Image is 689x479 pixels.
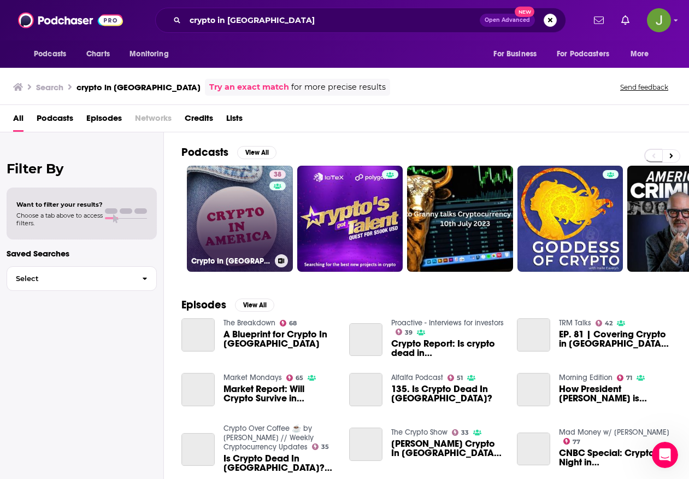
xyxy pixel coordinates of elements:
a: Crypto Report: Is crypto dead in America? [349,323,382,357]
a: Jose Rodriguez Crypto In Latin America And Blockchain Land [391,439,504,458]
span: How President [PERSON_NAME] is sparking a crypto revolution in [GEOGRAPHIC_DATA] [559,384,672,403]
span: New [515,7,534,17]
a: Credits [185,109,213,132]
a: Show notifications dropdown [617,11,634,30]
span: Logged in as jon47193 [647,8,671,32]
button: Show profile menu [647,8,671,32]
span: A Blueprint for Crypto In [GEOGRAPHIC_DATA] [223,330,336,348]
span: 39 [405,330,413,335]
a: 33 [452,429,469,436]
a: 65 [286,375,304,381]
span: 77 [573,440,580,445]
span: CNBC Special: Crypto Night in [GEOGRAPHIC_DATA] – [DATE] [559,448,672,467]
a: Alfalfa Podcast [391,373,443,382]
h3: Crypto In [GEOGRAPHIC_DATA] [191,256,270,266]
a: How President Trump is sparking a crypto revolution in America [517,373,550,406]
button: open menu [26,44,80,65]
span: 42 [605,321,613,326]
a: EpisodesView All [181,298,274,312]
img: Podchaser - Follow, Share and Rate Podcasts [18,10,123,31]
h2: Episodes [181,298,226,312]
a: 38 [269,170,286,179]
span: 71 [626,376,632,381]
img: User Profile [647,8,671,32]
a: CNBC Special: Crypto Night in America – March 9, 2022 [517,433,550,466]
a: 51 [447,375,463,381]
span: Networks [135,109,172,132]
a: PodcastsView All [181,145,276,159]
a: Crypto Over Coffee ☕️ by Hashoshi // Weekly Cryptocurrency Updates [223,424,314,452]
a: 77 [563,438,581,445]
a: 35 [312,443,329,450]
a: Try an exact match [209,81,289,94]
button: Open AdvancedNew [480,14,535,27]
a: EP. 81 | Covering Crypto in America: From Stablecoins to the SEC, Eleanor Terrett Tracks a Shifti... [517,318,550,352]
div: Search podcasts, credits, & more... [155,8,566,33]
a: All [13,109,23,132]
a: Charts [79,44,116,65]
button: View All [235,299,274,312]
a: Is Crypto Dead In America? Chamath Palihapitiya thinks so... [223,454,336,472]
span: Crypto Report: Is crypto dead in [GEOGRAPHIC_DATA]? [391,339,504,358]
a: 135. Is Crypto Dead In America? [391,384,504,403]
span: 68 [289,321,297,326]
a: How President Trump is sparking a crypto revolution in America [559,384,672,403]
a: Crypto Report: Is crypto dead in America? [391,339,504,358]
a: A Blueprint for Crypto In America [181,318,215,352]
a: A Blueprint for Crypto In America [223,330,336,348]
button: View All [237,146,276,159]
a: Proactive - Interviews for investors [391,318,504,328]
span: Monitoring [129,46,168,62]
span: Podcasts [34,46,66,62]
button: Select [7,266,157,291]
a: CNBC Special: Crypto Night in America – March 9, 2022 [559,448,672,467]
button: Send feedback [617,83,672,92]
span: 38 [274,170,281,180]
span: 33 [461,430,469,435]
a: The Crypto Show [391,428,447,437]
span: Open Advanced [485,17,530,23]
h3: crypto in [GEOGRAPHIC_DATA] [76,82,201,92]
h3: Search [36,82,63,92]
span: Is Crypto Dead In [GEOGRAPHIC_DATA]? [PERSON_NAME] thinks so... [223,454,336,472]
button: open menu [623,44,663,65]
button: open menu [550,44,625,65]
a: Market Report: Will Crypto Survive in America? [181,373,215,406]
span: EP. 81 | Covering Crypto in [GEOGRAPHIC_DATA]: From Stablecoins to the SEC, [PERSON_NAME] Tracks ... [559,330,672,348]
span: Select [7,275,133,282]
a: Is Crypto Dead In America? Chamath Palihapitiya thinks so... [181,433,215,466]
input: Search podcasts, credits, & more... [185,11,480,29]
span: Podcasts [37,109,73,132]
a: 38Crypto In [GEOGRAPHIC_DATA] [187,166,293,272]
button: open menu [486,44,550,65]
span: For Business [493,46,537,62]
span: Choose a tab above to access filters. [16,212,103,227]
a: 135. Is Crypto Dead In America? [349,373,382,406]
h2: Filter By [7,161,157,177]
h2: Podcasts [181,145,228,159]
a: EP. 81 | Covering Crypto in America: From Stablecoins to the SEC, Eleanor Terrett Tracks a Shifti... [559,330,672,348]
a: Jose Rodriguez Crypto In Latin America And Blockchain Land [349,428,382,461]
button: open menu [122,44,182,65]
span: For Podcasters [557,46,609,62]
span: Lists [226,109,243,132]
a: Show notifications dropdown [590,11,608,30]
a: Episodes [86,109,122,132]
iframe: Intercom live chat [652,442,678,468]
a: The Breakdown [223,318,275,328]
span: 35 [321,445,329,449]
a: 42 [596,320,613,326]
a: Mad Money w/ Jim Cramer [559,428,669,437]
span: Market Report: Will Crypto Survive in [GEOGRAPHIC_DATA]? [223,384,336,403]
span: More [631,46,649,62]
a: 39 [396,329,413,335]
a: Market Mondays [223,373,282,382]
span: 135. Is Crypto Dead In [GEOGRAPHIC_DATA]? [391,384,504,403]
p: Saved Searches [7,248,157,259]
a: Morning Edition [559,373,613,382]
a: 71 [617,375,633,381]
